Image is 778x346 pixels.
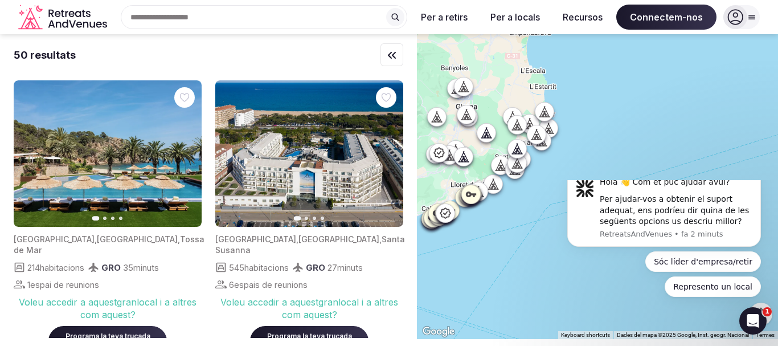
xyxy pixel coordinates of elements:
button: Recursos [554,5,612,30]
font: Represento un local [123,102,202,111]
font: GRO [101,262,121,273]
font: Santa Susanna [215,234,405,255]
font: Per a retirs [421,11,468,23]
button: Ves a la diapositiva 1 [294,216,301,221]
font: Connectem-nos [630,11,703,23]
font: GRO [306,262,325,273]
font: RetreatsAndVenues • fa 2 minuts [50,50,173,58]
font: local i a altres com aquest? [282,296,399,320]
button: Per a locals [481,5,549,30]
button: Ves a la diapositiva 3 [313,217,316,220]
font: 35 [123,262,133,273]
font: Per ajudar-vos a obtenir el suport adequat, ens podríeu dir quina de les següents opcions us desc... [50,14,199,46]
a: Programa la teva trucada gratuïta [250,329,368,341]
font: 1 [27,279,30,290]
font: minuts [337,262,363,273]
a: Programa la teva trucada gratuïta [48,329,167,341]
font: local i a altres com aquest? [80,296,197,320]
button: Resposta ràpida: Represento un local [114,96,211,117]
font: , [178,234,180,244]
font: [GEOGRAPHIC_DATA] [97,234,178,244]
font: Sóc líder d'empresa/retir [104,77,202,86]
button: Ves a la diapositiva 4 [321,217,324,220]
img: Featured image for venue [215,80,403,227]
a: Obre aquesta zona a Google Maps (obre una finestra nova) [420,324,457,339]
font: Tossa de Mar [14,234,204,255]
font: [GEOGRAPHIC_DATA] [215,234,296,244]
font: minuts [133,262,159,273]
font: espai de reunions [30,279,99,290]
iframe: Xat en directe d'intercomunicador [739,307,767,335]
font: 50 resultats [14,49,76,61]
svg: Logotip de l'empresa Retreats and Venues [18,5,109,30]
button: Ves a la diapositiva 1 [92,216,100,221]
font: , [95,234,97,244]
font: habitacions [244,262,289,273]
font: , [379,234,382,244]
font: habitacions [40,262,84,273]
p: Missatge de RetreatsAndVenues, enviat fa 2 minuts [50,49,202,59]
iframe: Missatge de notificacions de l'intercomunicador [550,180,778,340]
font: [GEOGRAPHIC_DATA] [14,234,95,244]
font: 1 [765,308,769,315]
button: Ves a la diapositiva 4 [119,217,122,220]
button: Ves a la diapositiva 2 [103,217,107,220]
img: Featured image for venue [14,80,202,227]
font: gran [117,296,137,308]
font: 214 [27,262,40,273]
font: Voleu accedir a aquest [19,296,117,308]
div: Opcions de resposta ràpida [17,71,211,117]
font: 545 [229,262,244,273]
img: Google [420,324,457,339]
font: 27 [327,262,337,273]
button: Ves a la diapositiva 3 [111,217,114,220]
font: gran [318,296,338,308]
button: Ves a la diapositiva 2 [305,217,308,220]
font: espais de reunions [234,279,308,290]
a: Visita la pàgina principal [18,5,109,30]
button: Resposta ràpida: Sóc líder d'empresa/retir [95,71,211,92]
font: , [296,234,298,244]
button: Per a retirs [412,5,477,30]
font: [GEOGRAPHIC_DATA] [298,234,379,244]
font: Voleu accedir a aquest [220,296,318,308]
font: Recursos [563,11,603,23]
font: 6 [229,279,234,290]
font: Per a locals [490,11,540,23]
